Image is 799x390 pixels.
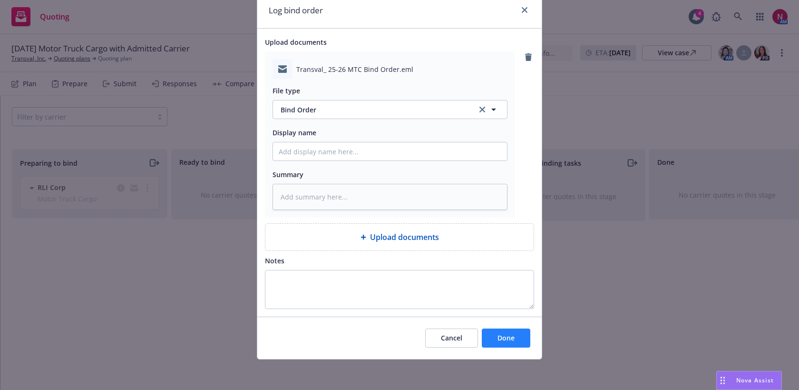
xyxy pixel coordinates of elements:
span: Notes [265,256,284,265]
button: Cancel [425,329,478,348]
div: Upload documents [265,223,534,251]
span: Cancel [441,333,462,342]
span: Transval_ 25-26 MTC Bind Order.eml [296,64,413,74]
a: close [519,4,530,16]
span: File type [273,86,300,95]
a: clear selection [477,104,488,115]
button: Done [482,329,530,348]
span: Bind Order [281,105,467,115]
span: Display name [273,128,316,137]
button: Bind Orderclear selection [273,100,507,119]
span: Done [497,333,515,342]
h1: Log bind order [269,4,323,17]
div: Drag to move [717,371,729,390]
span: Summary [273,170,303,179]
input: Add display name here... [273,142,507,160]
button: Nova Assist [716,371,782,390]
span: Upload documents [370,231,439,243]
a: remove [523,51,534,63]
span: Upload documents [265,38,327,47]
span: Nova Assist [736,376,774,384]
